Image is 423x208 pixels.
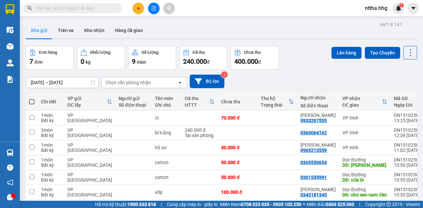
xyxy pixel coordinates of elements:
[342,177,387,183] div: DĐ: cửa lò
[155,190,178,195] div: xốp
[331,47,362,59] button: Lên hàng
[300,187,336,192] div: thùy minh
[258,59,261,65] span: đ
[105,79,151,86] div: Chọn văn phòng nhận
[342,172,387,177] div: Dọc Đường
[234,57,258,65] span: 400.000
[221,190,254,195] div: 100.000 đ
[365,47,400,59] button: Tạo Chuyến
[241,202,301,207] strong: 0708 023 035 - 0935 103 250
[407,3,419,14] button: caret-down
[128,202,156,207] strong: 1900 633 818
[41,177,61,183] div: Bất kỳ
[342,162,387,168] div: DĐ: nghi xuân hà tĩnh
[67,142,112,153] div: VP [GEOGRAPHIC_DATA]
[7,164,13,171] span: question-circle
[155,175,178,180] div: catton
[26,46,74,70] button: Đơn hàng7đơn
[300,95,336,100] div: Người nhận
[396,5,402,11] img: icon-new-feature
[67,127,112,138] div: VP [GEOGRAPHIC_DATA]
[7,149,14,156] img: warehouse-icon
[133,3,144,14] button: plus
[300,118,327,123] div: 0933297555
[7,194,13,200] span: message
[300,130,327,135] div: 0363064162
[261,102,288,108] div: Trạng thái
[128,46,176,70] button: Số lượng9món
[399,3,404,8] sup: 1
[221,145,254,150] div: 50.000 đ
[79,22,110,38] button: Kho nhận
[155,160,178,165] div: catton
[342,115,387,121] div: VP Vinh
[221,160,254,165] div: 50.000 đ
[300,175,327,180] div: 0361535991
[155,115,178,121] div: ct
[300,103,336,108] div: Số điện thoại
[326,202,354,207] strong: 0369 525 060
[342,157,387,162] div: Dọc Đường
[190,75,224,88] button: Bộ lọc
[41,192,61,197] div: Bất kỳ
[167,6,171,11] span: aim
[7,76,14,83] img: solution-icon
[342,145,387,150] div: VP Vinh
[231,46,279,70] button: Chưa thu400.000đ
[41,127,61,133] div: 3 món
[386,202,391,207] span: copyright
[41,172,61,177] div: 1 món
[27,6,32,11] span: search
[185,133,214,138] div: Tại văn phòng
[185,102,209,108] div: HTTT
[221,99,254,104] div: Chưa thu
[41,133,61,138] div: Bất kỳ
[41,187,61,192] div: 1 món
[34,59,43,65] span: đơn
[7,59,14,66] img: warehouse-icon
[300,113,336,118] div: Lê Hà
[342,130,387,135] div: VP Vinh
[167,201,218,208] span: Cung cấp máy in - giấy in:
[67,102,107,108] div: ĐC lấy
[303,203,305,206] span: ⚪️
[41,157,61,162] div: 1 món
[7,179,13,186] span: notification
[67,172,112,183] div: VP [GEOGRAPHIC_DATA]
[86,59,91,65] span: kg
[179,46,227,70] button: Đã thu240.000đ
[95,201,156,208] span: Hỗ trợ kỹ thuật:
[360,4,393,12] span: nttha.hhg
[339,93,391,111] th: Toggle SortBy
[26,22,53,38] button: Kho gửi
[221,115,254,121] div: 70.000 đ
[257,93,297,111] th: Toggle SortBy
[342,102,382,108] div: ĐC giao
[300,148,327,153] div: 0965213559
[41,142,61,148] div: 1 món
[410,5,416,11] span: caret-down
[183,57,207,65] span: 240.000
[342,96,382,101] div: VP nhận
[155,102,178,108] div: Ghi chú
[137,59,146,65] span: món
[136,6,141,11] span: plus
[41,162,61,168] div: Bất kỳ
[119,102,148,108] div: Số điện thoại
[29,57,33,65] span: 7
[6,4,14,14] img: logo-vxr
[67,113,112,123] div: VP [GEOGRAPHIC_DATA]
[342,192,387,197] div: DĐ: chợ sen nam đàn
[221,175,254,180] div: 50.000 đ
[261,96,288,101] div: Thu hộ
[244,50,261,55] div: Chưa thu
[400,3,403,8] span: 1
[7,26,14,33] img: warehouse-icon
[148,3,160,14] button: file-add
[39,50,57,55] div: Đơn hàng
[342,187,387,192] div: Dọc Đường
[81,57,84,65] span: 0
[221,71,228,78] sup: 2
[300,142,336,148] div: Anh Kỷ
[177,80,183,85] svg: open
